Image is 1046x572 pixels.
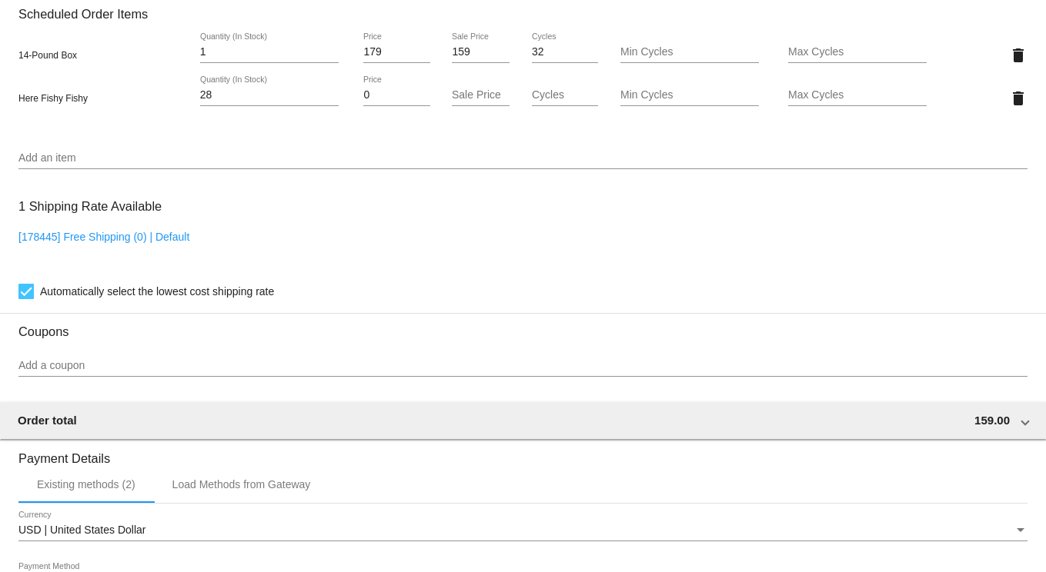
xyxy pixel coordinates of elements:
[532,46,598,58] input: Cycles
[363,46,429,58] input: Price
[40,282,274,301] span: Automatically select the lowest cost shipping rate
[363,89,429,101] input: Price
[18,414,77,427] span: Order total
[788,46,927,58] input: Max Cycles
[18,440,1028,466] h3: Payment Details
[18,152,1028,165] input: Add an item
[452,46,510,58] input: Sale Price
[18,231,189,243] a: [178445] Free Shipping (0) | Default
[788,89,927,101] input: Max Cycles
[18,524,1028,537] mat-select: Currency
[18,360,1028,372] input: Add a coupon
[620,89,759,101] input: Min Cycles
[18,93,88,104] span: Here Fishy Fishy
[37,478,135,491] div: Existing methods (2)
[18,524,145,536] span: USD | United States Dollar
[172,478,311,491] div: Load Methods from Gateway
[18,190,162,223] h3: 1 Shipping Rate Available
[620,46,759,58] input: Min Cycles
[532,89,598,101] input: Cycles
[452,89,510,101] input: Sale Price
[18,313,1028,339] h3: Coupons
[974,414,1010,427] span: 159.00
[1009,89,1028,108] mat-icon: delete
[18,50,77,61] span: 14-Pound Box
[1009,46,1028,65] mat-icon: delete
[200,89,339,101] input: Quantity (In Stock)
[200,46,339,58] input: Quantity (In Stock)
